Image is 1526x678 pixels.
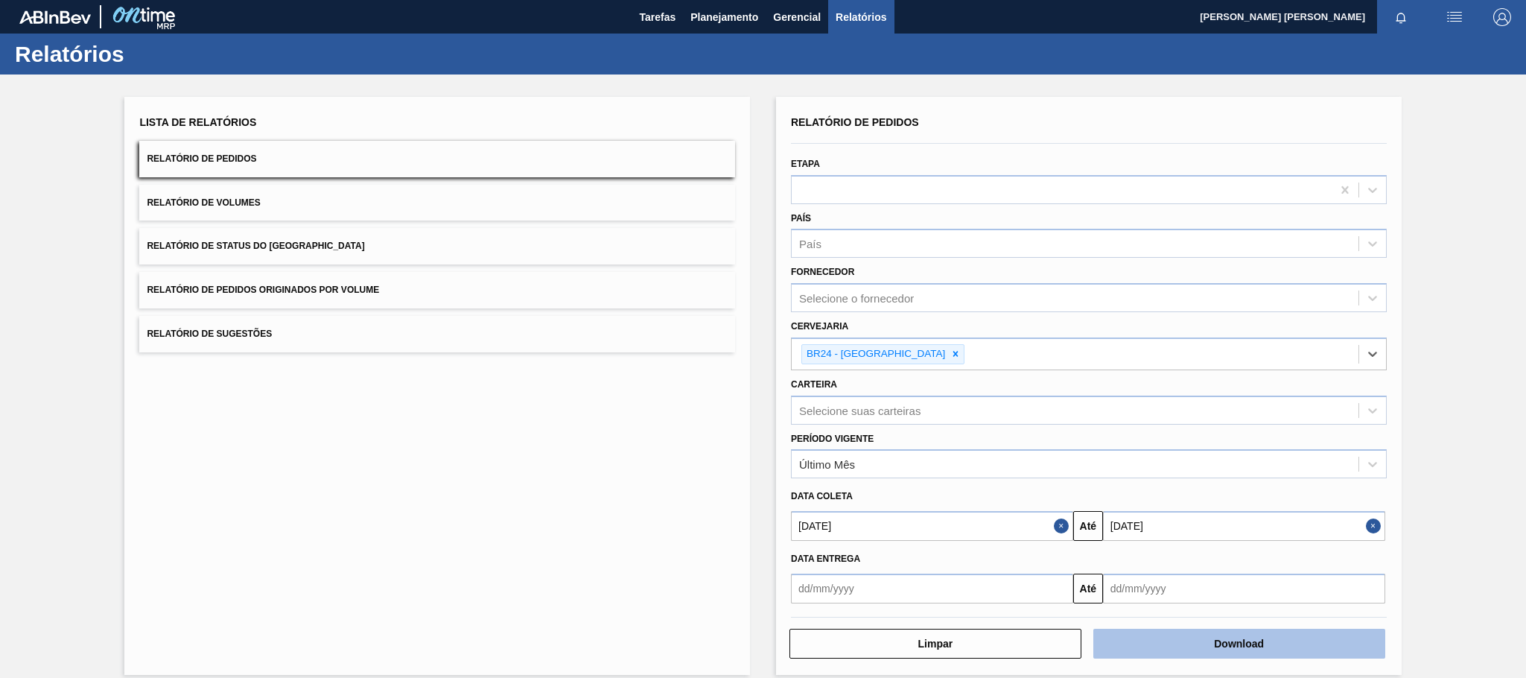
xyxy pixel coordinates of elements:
[1366,511,1385,541] button: Close
[147,329,272,339] span: Relatório de Sugestões
[791,434,874,444] label: Período Vigente
[1446,8,1463,26] img: userActions
[1103,574,1385,603] input: dd/mm/yyyy
[791,213,811,224] label: País
[1073,511,1103,541] button: Até
[802,345,947,364] div: BR24 - [GEOGRAPHIC_DATA]
[147,241,364,251] span: Relatório de Status do [GEOGRAPHIC_DATA]
[147,285,379,295] span: Relatório de Pedidos Originados por Volume
[791,511,1073,541] input: dd/mm/yyyy
[139,316,735,352] button: Relatório de Sugestões
[1054,511,1073,541] button: Close
[15,45,279,63] h1: Relatórios
[791,159,820,169] label: Etapa
[836,8,886,26] span: Relatórios
[799,292,914,305] div: Selecione o fornecedor
[1377,7,1425,28] button: Notificações
[19,10,91,24] img: TNhmsLtSVTkK8tSr43FrP2fwEKptu5GPRR3wAAAABJRU5ErkJggg==
[1073,574,1103,603] button: Até
[799,404,921,416] div: Selecione suas carteiras
[139,272,735,308] button: Relatório de Pedidos Originados por Volume
[791,116,919,128] span: Relatório de Pedidos
[147,153,256,164] span: Relatório de Pedidos
[639,8,675,26] span: Tarefas
[799,238,821,250] div: País
[791,267,854,277] label: Fornecedor
[1103,511,1385,541] input: dd/mm/yyyy
[139,141,735,177] button: Relatório de Pedidos
[1093,629,1385,659] button: Download
[139,116,256,128] span: Lista de Relatórios
[799,458,855,471] div: Último Mês
[1493,8,1511,26] img: Logout
[789,629,1081,659] button: Limpar
[791,554,860,564] span: Data Entrega
[139,228,735,264] button: Relatório de Status do [GEOGRAPHIC_DATA]
[690,8,758,26] span: Planejamento
[147,197,260,208] span: Relatório de Volumes
[791,491,853,501] span: Data coleta
[773,8,821,26] span: Gerencial
[791,321,848,332] label: Cervejaria
[791,379,837,390] label: Carteira
[791,574,1073,603] input: dd/mm/yyyy
[139,185,735,221] button: Relatório de Volumes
